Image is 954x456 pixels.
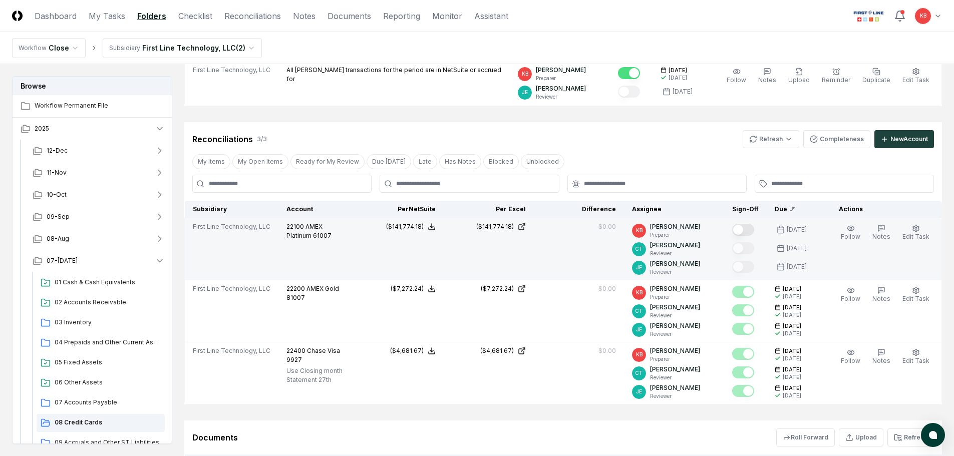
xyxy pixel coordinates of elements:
div: ($7,272.24) [391,284,424,293]
button: Notes [756,66,778,87]
span: 09 Accruals and Other ST Liabilities [55,438,161,447]
p: Reviewer [536,93,586,101]
button: Edit Task [900,284,931,305]
h3: Browse [13,77,172,95]
a: Dashboard [35,10,77,22]
div: $0.00 [598,346,616,355]
button: Roll Forward [776,428,835,446]
span: First Line Technology, LLC [193,222,270,231]
button: KB [914,7,932,25]
span: Notes [872,295,890,302]
button: Mark complete [618,86,640,98]
button: Reminder [820,66,852,87]
span: [DATE] [783,322,801,330]
span: KB [636,289,643,296]
button: Refresh [743,130,799,148]
button: Follow [839,284,862,305]
th: Per NetSuite [354,201,444,218]
a: Reporting [383,10,420,22]
span: KB [636,351,643,358]
span: Notes [758,76,776,84]
img: First Line Technology logo [851,8,886,24]
div: [DATE] [783,392,801,399]
button: 07-[DATE] [25,250,173,272]
a: 01 Cash & Cash Equivalents [37,274,165,292]
button: My Open Items [232,154,288,169]
span: First Line Technology, LLC [193,66,270,75]
button: 12-Dec [25,140,173,162]
span: Chase Visa 9927 [286,347,340,363]
p: Preparer [536,75,586,82]
div: Actions [831,205,934,214]
span: First Line Technology, LLC [193,284,270,293]
span: [DATE] [783,285,801,293]
a: 03 Inventory [37,314,165,332]
button: Unblocked [521,154,564,169]
div: Account [286,205,346,214]
span: 09-Sep [47,212,70,221]
button: Notes [870,284,892,305]
div: Workflow [19,44,47,53]
div: [DATE] [783,330,801,337]
th: Assignee [624,201,724,218]
p: Reviewer [650,312,700,319]
a: 09 Accruals and Other ST Liabilities [37,434,165,452]
button: Follow [839,346,862,367]
button: atlas-launcher [921,423,945,447]
span: 07-[DATE] [47,256,78,265]
button: My Items [192,154,230,169]
span: 12-Dec [47,146,68,155]
div: ($141,774.18) [386,222,424,231]
span: Notes [872,233,890,240]
button: Mark complete [732,385,754,397]
div: New Account [890,135,928,144]
button: ($141,774.18) [386,222,436,231]
div: Due [775,205,815,214]
a: Folders [137,10,166,22]
p: Reviewer [650,392,700,400]
span: Edit Task [902,357,929,364]
div: $0.00 [598,222,616,231]
a: 04 Prepaids and Other Current Assets [37,334,165,352]
button: Upload [839,428,883,446]
button: Duplicate [860,66,892,87]
p: All [PERSON_NAME] transactions for the period are in NetSuite or accrued for [286,66,502,84]
button: Ready for My Review [290,154,365,169]
span: Edit Task [902,76,929,84]
span: [DATE] [669,67,687,74]
span: [DATE] [783,347,801,355]
a: Documents [328,10,371,22]
div: [DATE] [783,355,801,362]
p: Reviewer [650,330,700,338]
span: CT [635,307,643,315]
button: Edit Task [900,346,931,367]
div: ($7,272.24) [481,284,514,293]
th: Difference [534,201,624,218]
p: Preparer [650,231,700,239]
a: ($4,681.67) [452,346,526,355]
button: Mark complete [732,224,754,236]
div: ($4,681.67) [390,346,424,355]
p: [PERSON_NAME] [650,303,700,312]
button: Mark complete [618,67,640,79]
a: Monitor [432,10,462,22]
p: [PERSON_NAME] [650,222,700,231]
div: ($141,774.18) [476,222,514,231]
p: Reviewer [650,374,700,381]
nav: breadcrumb [12,38,262,58]
p: Reviewer [650,268,700,276]
span: 11-Nov [47,168,67,177]
div: 3 / 3 [257,135,267,144]
span: Reminder [822,76,850,84]
span: JE [636,264,642,271]
span: 03 Inventory [55,318,161,327]
span: 22100 [286,223,304,230]
span: CT [635,369,643,377]
button: Mark complete [732,348,754,360]
span: JE [522,89,528,96]
span: KB [522,70,528,78]
span: 06 Other Assets [55,378,161,387]
span: 01 Cash & Cash Equivalents [55,278,161,287]
span: Edit Task [902,233,929,240]
a: Checklist [178,10,212,22]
